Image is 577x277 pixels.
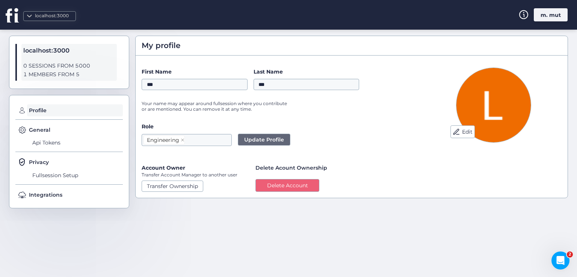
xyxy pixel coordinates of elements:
div: Send us a messageWe'll be back online [DATE] [8,88,143,117]
button: Search for help [11,124,139,139]
img: Profile image for Hamed [109,12,124,27]
label: Account Owner [142,164,185,171]
div: Engineering [147,136,179,144]
button: Update Profile [238,134,290,146]
button: Transfer Ownership [142,181,203,192]
button: Delete Account [255,179,319,192]
p: Hi mut 👋 [15,53,135,66]
span: localhost:3000 [23,46,115,56]
span: Home [17,227,33,232]
iframe: Intercom live chat [551,251,569,269]
label: First Name [142,68,248,76]
div: FS.identify - Identifying users [15,167,126,175]
span: My profile [142,40,180,51]
div: Enhancing Session Insights With Custom Events [11,142,139,164]
span: Profile [27,104,123,116]
span: Integrations [29,191,62,199]
span: Privacy [29,158,49,166]
button: Messages [50,208,100,238]
img: Avatar Picture [456,68,531,143]
button: Edit [450,125,475,138]
button: Help [100,208,150,238]
img: logo [15,14,27,26]
span: Fullsession Setup [30,169,123,181]
div: Enhancing Session Insights With Custom Events [15,145,126,161]
div: Welcome to FullSession [15,181,126,188]
div: localhost:3000 [33,12,71,20]
span: 1 MEMBERS FROM 5 [23,70,115,79]
span: 2 [567,251,573,257]
div: FS.identify - Identifying users [11,164,139,178]
span: Delete Acount Ownership [255,164,327,172]
label: Last Name [254,68,359,76]
div: Send us a message [15,95,125,102]
span: Api Tokens [30,137,123,149]
span: Messages [62,227,88,232]
span: Update Profile [244,135,284,144]
span: Search for help [15,128,61,135]
p: Your name may appear around fullsession where you contribute or are mentioned. You can remove it ... [142,101,292,112]
div: Welcome to FullSession [11,178,139,191]
div: We'll be back online [DATE] [15,102,125,110]
p: How can we help? [15,66,135,79]
div: Unleashing Session Control Using Custom Attributes [15,194,126,210]
span: General [29,126,50,134]
div: Unleashing Session Control Using Custom Attributes [11,191,139,213]
nz-select-item: Engineering [143,135,185,145]
div: m. mut [534,8,568,21]
span: 0 SESSIONS FROM 5000 [23,62,115,70]
div: Close [129,12,143,26]
span: Help [119,227,131,232]
p: Transfer Account Manager to another user [142,172,237,178]
label: Role [142,122,414,131]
